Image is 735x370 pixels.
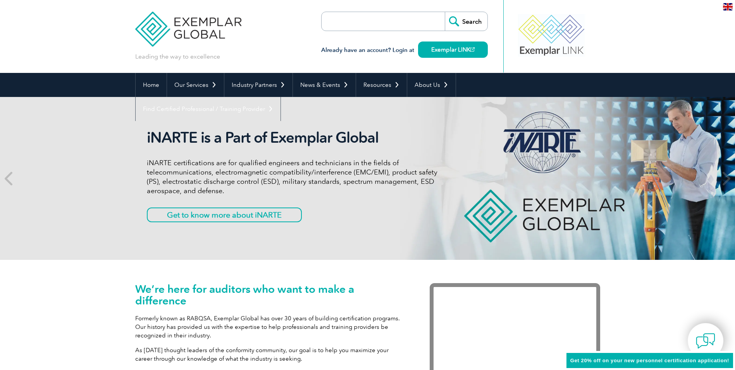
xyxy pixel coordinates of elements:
[696,331,715,351] img: contact-chat.png
[147,158,437,195] p: iNARTE certifications are for qualified engineers and technicians in the fields of telecommunicat...
[136,97,281,121] a: Find Certified Professional / Training Provider
[135,52,220,61] p: Leading the way to excellence
[135,346,406,363] p: As [DATE] thought leaders of the conformity community, our goal is to help you maximize your care...
[445,12,487,31] input: Search
[147,129,437,147] h2: iNARTE is a Part of Exemplar Global
[470,47,475,52] img: open_square.png
[418,41,488,58] a: Exemplar LINK
[135,283,406,306] h1: We’re here for auditors who want to make a difference
[356,73,407,97] a: Resources
[147,207,302,222] a: Get to know more about iNARTE
[570,358,729,363] span: Get 20% off on your new personnel certification application!
[321,45,488,55] h3: Already have an account? Login at
[224,73,293,97] a: Industry Partners
[723,3,733,10] img: en
[407,73,456,97] a: About Us
[167,73,224,97] a: Our Services
[136,73,167,97] a: Home
[135,314,406,340] p: Formerly known as RABQSA, Exemplar Global has over 30 years of building certification programs. O...
[293,73,356,97] a: News & Events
